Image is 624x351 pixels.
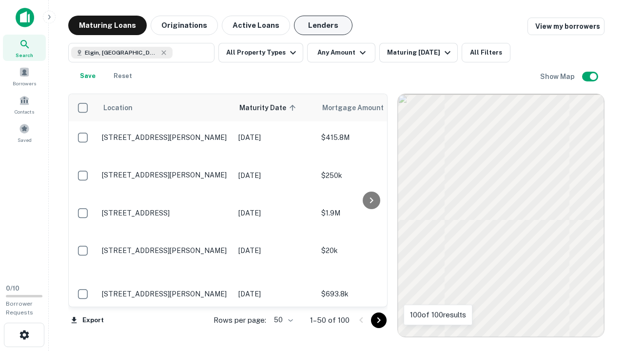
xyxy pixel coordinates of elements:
[85,48,158,57] span: Elgin, [GEOGRAPHIC_DATA], [GEOGRAPHIC_DATA]
[102,171,229,179] p: [STREET_ADDRESS][PERSON_NAME]
[238,245,312,256] p: [DATE]
[238,170,312,181] p: [DATE]
[234,94,316,121] th: Maturity Date
[16,8,34,27] img: capitalize-icon.png
[6,285,19,292] span: 0 / 10
[462,43,510,62] button: All Filters
[102,209,229,217] p: [STREET_ADDRESS]
[379,43,458,62] button: Maturing [DATE]
[387,47,453,58] div: Maturing [DATE]
[72,66,103,86] button: Save your search to get updates of matches that match your search criteria.
[310,314,350,326] p: 1–50 of 100
[102,133,229,142] p: [STREET_ADDRESS][PERSON_NAME]
[97,94,234,121] th: Location
[238,289,312,299] p: [DATE]
[239,102,299,114] span: Maturity Date
[238,132,312,143] p: [DATE]
[3,63,46,89] a: Borrowers
[107,66,138,86] button: Reset
[15,108,34,116] span: Contacts
[18,136,32,144] span: Saved
[322,102,396,114] span: Mortgage Amount
[321,132,419,143] p: $415.8M
[307,43,375,62] button: Any Amount
[222,16,290,35] button: Active Loans
[316,94,424,121] th: Mortgage Amount
[68,16,147,35] button: Maturing Loans
[218,43,303,62] button: All Property Types
[16,51,33,59] span: Search
[102,290,229,298] p: [STREET_ADDRESS][PERSON_NAME]
[214,314,266,326] p: Rows per page:
[151,16,218,35] button: Originations
[321,208,419,218] p: $1.9M
[527,18,604,35] a: View my borrowers
[3,91,46,117] a: Contacts
[103,102,133,114] span: Location
[371,312,387,328] button: Go to next page
[3,119,46,146] a: Saved
[321,289,419,299] p: $693.8k
[410,309,466,321] p: 100 of 100 results
[321,245,419,256] p: $20k
[3,35,46,61] a: Search
[398,94,604,337] div: 0 0
[238,208,312,218] p: [DATE]
[575,273,624,320] iframe: Chat Widget
[6,300,33,316] span: Borrower Requests
[540,71,576,82] h6: Show Map
[270,313,294,327] div: 50
[102,246,229,255] p: [STREET_ADDRESS][PERSON_NAME]
[294,16,352,35] button: Lenders
[68,313,106,328] button: Export
[13,79,36,87] span: Borrowers
[321,170,419,181] p: $250k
